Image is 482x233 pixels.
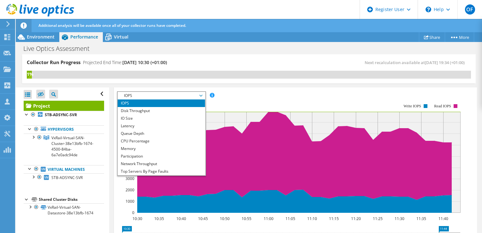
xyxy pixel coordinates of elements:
span: STB-ADSYNC-SVR [51,175,83,180]
svg: \n [426,7,431,12]
text: Read IOPS [434,104,451,108]
span: OF [465,4,475,15]
a: Hypervisors [24,125,104,134]
text: Write IOPS [403,104,421,108]
text: 3000 [126,176,134,181]
li: CPU Percentage [118,137,205,145]
a: STB-ADSYNC-SVR [24,111,104,119]
span: Virtual [114,34,128,40]
div: 1% [27,71,32,78]
text: 0 [132,210,134,215]
li: Network Throughput [118,160,205,168]
h4: Projected End Time: [83,59,167,66]
li: Disk Throughput [118,107,205,115]
text: 10:30 [132,216,142,221]
span: IOPS [121,92,202,99]
li: Queue Depth [118,130,205,137]
text: 11:35 [416,216,426,221]
text: 11:40 [438,216,448,221]
a: Project [24,101,104,111]
text: 11:00 [263,216,273,221]
span: Additional analysis will be available once all of your collector runs have completed. [38,23,186,28]
h1: Live Optics Assessment [21,45,99,52]
text: 10:35 [154,216,164,221]
li: Memory [118,145,205,152]
a: Virtual Machines [24,165,104,173]
a: VxRail-Virtual-SAN-Cluster-38e13bfb-1674-4500-84ba-6a7e0adc94de [24,134,104,159]
li: IO Size [118,115,205,122]
li: Latency [118,122,205,130]
text: 11:05 [285,216,295,221]
text: 10:40 [176,216,186,221]
span: [DATE] 19:34 (+01:00) [425,60,465,65]
text: 2000 [126,187,134,193]
text: 10:50 [220,216,229,221]
span: Environment [27,34,55,40]
text: 11:20 [351,216,361,221]
text: 10:55 [241,216,251,221]
span: [DATE] 10:30 (+01:00) [122,59,167,65]
text: 11:10 [307,216,317,221]
span: Next recalculation available at [365,60,468,65]
li: Participation [118,152,205,160]
li: Top Servers By Page Faults [118,168,205,175]
text: 11:30 [394,216,404,221]
text: 11:25 [373,216,382,221]
span: VxRail-Virtual-SAN-Cluster-38e13bfb-1674-4500-84ba-6a7e0adc94de [51,135,93,158]
a: More [445,32,474,42]
a: Share [419,32,445,42]
text: 1000 [126,199,134,204]
span: Performance [70,34,98,40]
a: VxRail-Virtual-SAN-Datastore-38e13bfb-1674 [24,203,104,217]
text: 10:45 [198,216,208,221]
text: 11:15 [329,216,338,221]
li: IOPS [118,99,205,107]
div: Shared Cluster Disks [39,196,104,203]
b: STB-ADSYNC-SVR [45,112,77,117]
a: STB-ADSYNC-SVR [24,173,104,182]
